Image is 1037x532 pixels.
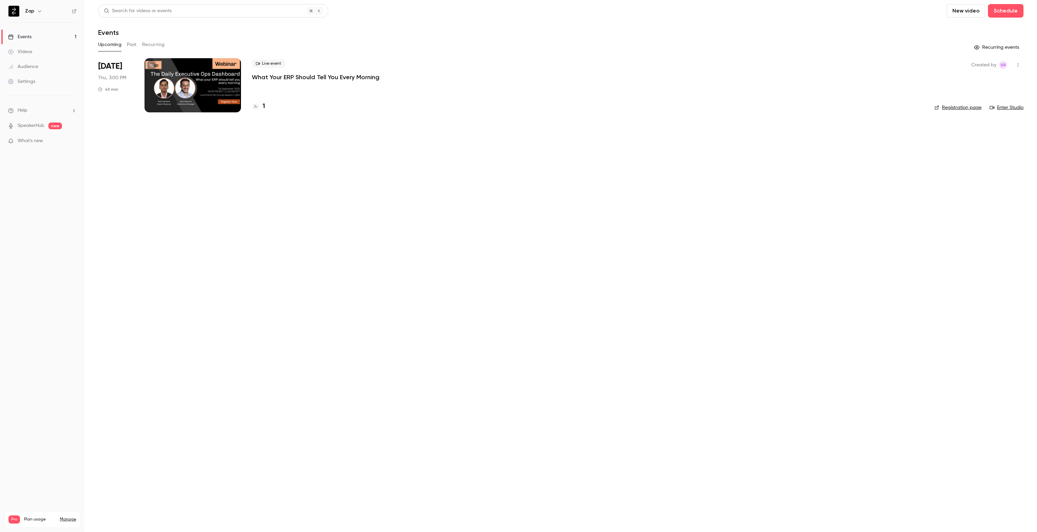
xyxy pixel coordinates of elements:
[971,61,996,69] span: Created by
[24,517,56,522] span: Plan usage
[142,39,165,50] button: Recurring
[60,517,76,522] a: Manage
[98,61,122,72] span: [DATE]
[947,4,985,18] button: New video
[934,104,981,111] a: Registration page
[98,28,119,37] h1: Events
[18,107,27,114] span: Help
[263,102,265,111] h4: 1
[98,74,126,81] span: Thu, 3:00 PM
[8,34,31,40] div: Events
[8,107,76,114] li: help-dropdown-opener
[252,60,285,68] span: Live event
[98,58,134,112] div: Sep 4 Thu, 3:00 PM (Europe/London)
[104,7,172,15] div: Search for videos or events
[68,138,76,144] iframe: Noticeable Trigger
[8,48,32,55] div: Videos
[252,73,379,81] a: What Your ERP Should Tell You Every Morning
[18,137,43,145] span: What's new
[48,123,62,129] span: new
[18,122,44,129] a: SpeakerHub
[988,4,1023,18] button: Schedule
[8,6,19,17] img: Zap
[98,87,118,92] div: 45 min
[252,102,265,111] a: 1
[8,515,20,524] span: Pro
[990,104,1023,111] a: Enter Studio
[1000,61,1006,69] span: SR
[8,78,35,85] div: Settings
[25,8,34,15] h6: Zap
[8,63,38,70] div: Audience
[98,39,122,50] button: Upcoming
[127,39,137,50] button: Past
[971,42,1023,53] button: Recurring events
[999,61,1007,69] span: Simon Ryan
